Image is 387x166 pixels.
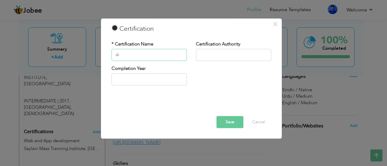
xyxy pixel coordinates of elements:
label: Completion Year [112,65,146,72]
button: Close [271,19,280,29]
h3: Certification [112,24,271,33]
label: Certification Authority [196,41,240,47]
label: * Certification Name [112,41,153,47]
button: Cancel [246,116,271,128]
button: Save [216,116,243,128]
span: × [273,19,278,30]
